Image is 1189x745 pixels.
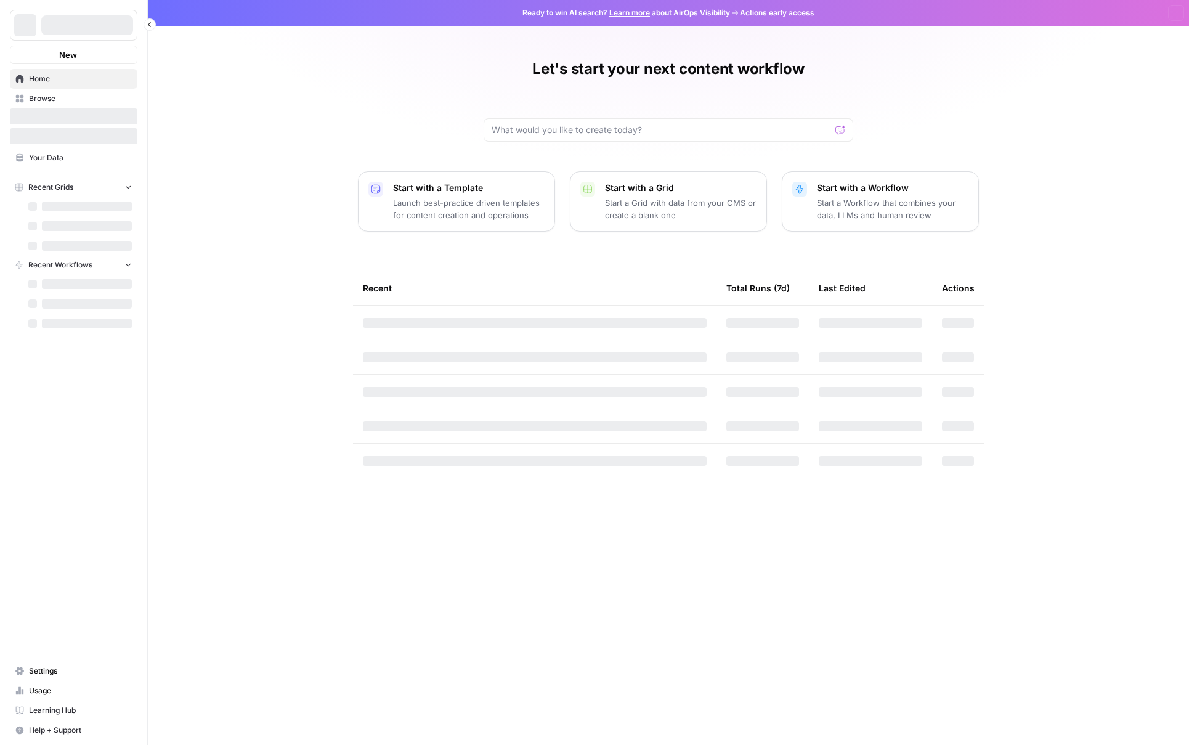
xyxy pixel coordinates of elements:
p: Start with a Workflow [817,182,968,194]
h1: Let's start your next content workflow [532,59,805,79]
div: Actions [942,271,975,305]
span: Recent Grids [28,182,73,193]
button: Start with a WorkflowStart a Workflow that combines your data, LLMs and human review [782,171,979,232]
span: Usage [29,685,132,696]
a: Browse [10,89,137,108]
button: New [10,46,137,64]
p: Start with a Grid [605,182,757,194]
p: Start a Workflow that combines your data, LLMs and human review [817,197,968,221]
span: Ready to win AI search? about AirOps Visibility [522,7,730,18]
span: Your Data [29,152,132,163]
span: New [59,49,77,61]
p: Start a Grid with data from your CMS or create a blank one [605,197,757,221]
span: Actions early access [740,7,814,18]
span: Browse [29,93,132,104]
a: Home [10,69,137,89]
a: Learn more [609,8,650,17]
div: Total Runs (7d) [726,271,790,305]
button: Start with a TemplateLaunch best-practice driven templates for content creation and operations [358,171,555,232]
button: Help + Support [10,720,137,740]
span: Learning Hub [29,705,132,716]
span: Settings [29,666,132,677]
span: Recent Workflows [28,259,92,271]
a: Your Data [10,148,137,168]
span: Help + Support [29,725,132,736]
button: Recent Grids [10,178,137,197]
button: Start with a GridStart a Grid with data from your CMS or create a blank one [570,171,767,232]
div: Last Edited [819,271,866,305]
button: Recent Workflows [10,256,137,274]
a: Learning Hub [10,701,137,720]
a: Settings [10,661,137,681]
p: Launch best-practice driven templates for content creation and operations [393,197,545,221]
span: Home [29,73,132,84]
a: Usage [10,681,137,701]
input: What would you like to create today? [492,124,830,136]
div: Recent [363,271,707,305]
p: Start with a Template [393,182,545,194]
